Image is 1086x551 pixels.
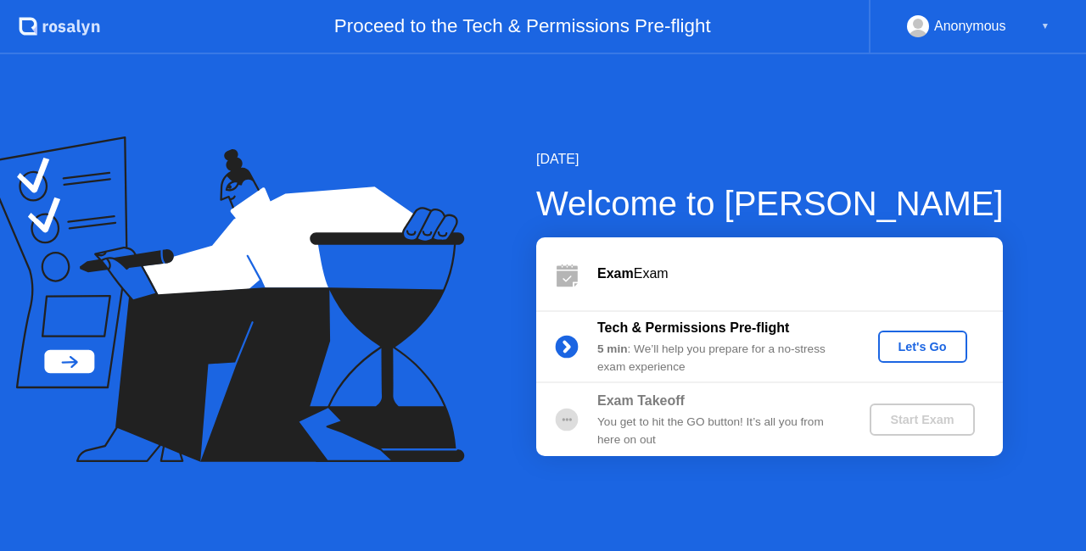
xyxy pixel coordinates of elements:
div: Start Exam [876,413,967,426]
div: : We’ll help you prepare for a no-stress exam experience [597,341,842,376]
div: Let's Go [885,340,960,353]
b: Exam [597,266,634,281]
div: Anonymous [934,15,1006,37]
button: Let's Go [878,331,967,363]
button: Start Exam [870,404,974,436]
b: 5 min [597,342,628,355]
div: You get to hit the GO button! It’s all you from here on out [597,414,842,448]
b: Exam Takeoff [597,393,685,408]
div: ▼ [1041,15,1050,37]
div: [DATE] [536,149,1004,170]
b: Tech & Permissions Pre-flight [597,320,789,335]
div: Exam [597,264,1003,284]
div: Welcome to [PERSON_NAME] [536,178,1004,229]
